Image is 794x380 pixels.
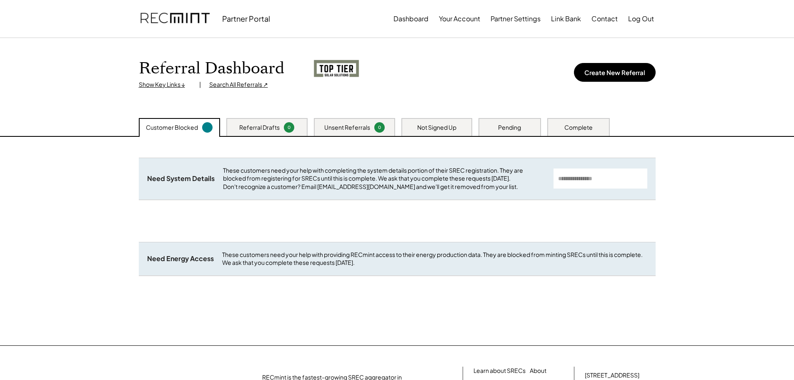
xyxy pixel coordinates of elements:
a: Learn about SRECs [473,367,526,375]
button: Dashboard [393,10,428,27]
div: Need System Details [147,174,215,183]
button: Log Out [628,10,654,27]
div: 0 [285,124,293,131]
a: About [530,367,546,375]
div: Pending [498,123,521,132]
div: Partner Portal [222,14,270,23]
div: 0 [376,124,383,131]
div: Need Energy Access [147,254,214,263]
div: [STREET_ADDRESS] [585,371,639,380]
div: Customer Blocked [146,123,198,132]
div: Complete [564,123,593,132]
div: These customers need your help with providing RECmint access to their energy production data. The... [222,251,647,267]
h1: Referral Dashboard [139,59,284,78]
button: Your Account [439,10,480,27]
div: Referral Drafts [239,123,280,132]
div: Show Key Links ↓ [139,81,191,89]
img: recmint-logotype%403x.png [140,5,210,33]
div: Search All Referrals ↗ [209,81,268,89]
div: | [199,81,201,89]
button: Create New Referral [574,63,656,82]
div: Not Signed Up [417,123,456,132]
button: Partner Settings [491,10,541,27]
div: These customers need your help with completing the system details portion of their SREC registrat... [223,166,545,191]
div: Unsent Referrals [324,123,370,132]
button: Contact [591,10,618,27]
button: Link Bank [551,10,581,27]
img: top-tier-logo.png [313,60,359,78]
